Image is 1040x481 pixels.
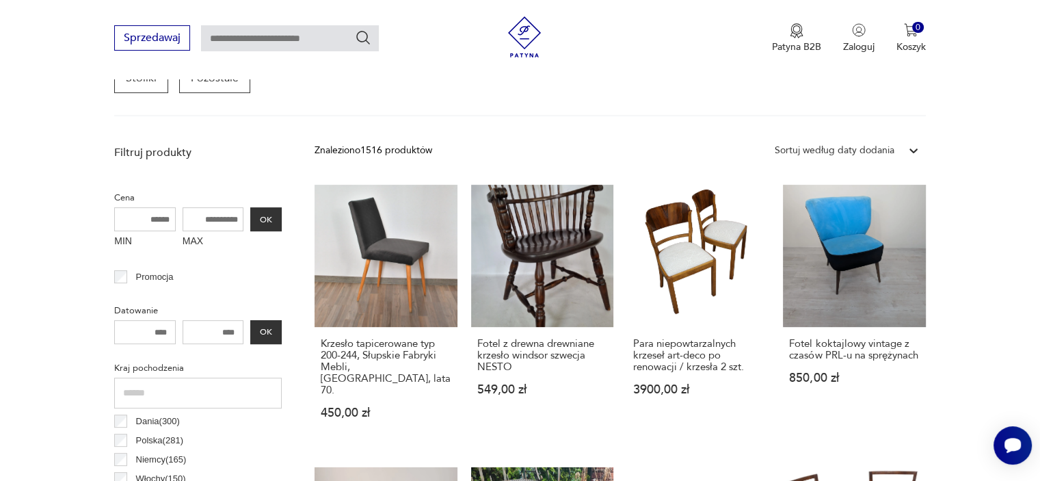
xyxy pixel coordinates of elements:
p: Koszyk [896,40,926,53]
p: 850,00 zł [789,372,919,384]
p: 3900,00 zł [633,384,763,395]
p: Patyna B2B [772,40,821,53]
h3: Krzesło tapicerowane typ 200-244, Słupskie Fabryki Mebli, [GEOGRAPHIC_DATA], lata 70. [321,338,451,396]
img: Ikona medalu [790,23,803,38]
h3: Para niepowtarzalnych krzeseł art-deco po renowacji / krzesła 2 szt. [633,338,763,373]
img: Ikona koszyka [904,23,918,37]
h3: Fotel z drewna drewniane krzesło windsor szwecja NESTO [477,338,607,373]
p: Dania ( 300 ) [136,414,180,429]
p: 549,00 zł [477,384,607,395]
iframe: Smartsupp widget button [994,426,1032,465]
p: Datowanie [114,303,282,318]
button: OK [250,320,282,344]
button: Patyna B2B [772,23,821,53]
h3: Fotel koktajlowy vintage z czasów PRL-u na sprężynach [789,338,919,361]
button: Szukaj [355,29,371,46]
button: OK [250,207,282,231]
p: Filtruj produkty [114,145,282,160]
p: Cena [114,190,282,205]
p: Zaloguj [843,40,875,53]
p: Kraj pochodzenia [114,361,282,376]
a: Krzesło tapicerowane typ 200-244, Słupskie Fabryki Mebli, Polska, lata 70.Krzesło tapicerowane ty... [315,185,457,445]
button: 0Koszyk [896,23,926,53]
a: Para niepowtarzalnych krzeseł art-deco po renowacji / krzesła 2 szt.Para niepowtarzalnych krzeseł... [627,185,769,445]
button: Zaloguj [843,23,875,53]
p: 450,00 zł [321,407,451,419]
a: Sprzedawaj [114,34,190,44]
img: Patyna - sklep z meblami i dekoracjami vintage [504,16,545,57]
a: Fotel z drewna drewniane krzesło windsor szwecja NESTOFotel z drewna drewniane krzesło windsor sz... [471,185,613,445]
p: Niemcy ( 165 ) [136,452,187,467]
a: Fotel koktajlowy vintage z czasów PRL-u na sprężynachFotel koktajlowy vintage z czasów PRL-u na s... [783,185,925,445]
button: Sprzedawaj [114,25,190,51]
a: Ikona medaluPatyna B2B [772,23,821,53]
p: Polska ( 281 ) [136,433,183,448]
label: MAX [183,231,244,253]
p: Promocja [136,270,174,285]
div: 0 [912,22,924,34]
label: MIN [114,231,176,253]
img: Ikonka użytkownika [852,23,866,37]
div: Znaleziono 1516 produktów [315,143,432,158]
div: Sortuj według daty dodania [775,143,894,158]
